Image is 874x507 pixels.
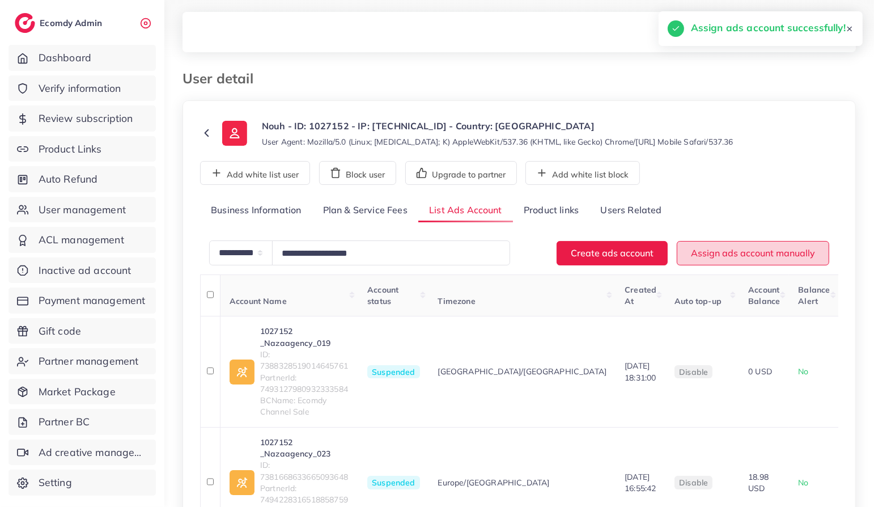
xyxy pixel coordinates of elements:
img: ic-ad-info.7fc67b75.svg [230,470,254,495]
img: ic-ad-info.7fc67b75.svg [230,360,254,385]
span: User management [39,202,126,217]
span: Suspended [367,476,419,489]
a: Setting [9,470,156,496]
button: Create ads account [557,241,668,265]
h5: Assign ads account successfully! [691,20,846,35]
a: Payment management [9,288,156,314]
a: Review subscription [9,105,156,132]
a: Gift code [9,318,156,344]
button: Upgrade to partner [405,161,517,185]
a: Product Links [9,136,156,162]
h2: Ecomdy Admin [40,18,105,28]
span: [DATE] 18:31:00 [625,361,656,382]
span: Market Package [39,385,116,399]
span: ID: 7381668633665093648 [260,459,349,483]
a: Inactive ad account [9,257,156,284]
span: Product Links [39,142,102,157]
a: ACL management [9,227,156,253]
span: Partner BC [39,415,90,429]
button: Add white list user [200,161,310,185]
span: 0 USD [748,366,772,377]
a: Dashboard [9,45,156,71]
a: User management [9,197,156,223]
span: Verify information [39,81,121,96]
a: logoEcomdy Admin [15,13,105,33]
span: Auto top-up [674,296,722,306]
span: Account Balance [748,285,780,306]
span: disable [679,367,708,377]
button: Add white list block [525,161,640,185]
h3: User detail [183,70,262,87]
span: Review subscription [39,111,133,126]
span: BCName: Ecomdy Channel Sale [260,395,349,418]
span: disable [679,478,708,488]
span: Auto Refund [39,172,98,187]
a: Market Package [9,379,156,405]
a: Ad creative management [9,440,156,466]
span: No [798,478,808,488]
span: ACL management [39,233,124,247]
a: 1027152 _Nazaagency_023 [260,437,349,460]
span: Gift code [39,324,81,339]
a: Product links [513,198,589,223]
span: [GEOGRAPHIC_DATA]/[GEOGRAPHIC_DATA] [438,366,607,377]
a: Verify information [9,75,156,102]
a: Partner management [9,348,156,374]
span: [DATE] 16:55:42 [625,472,656,493]
span: Inactive ad account [39,263,131,278]
a: 1027152 _Nazaagency_019 [260,326,349,349]
span: Balance Alert [798,285,830,306]
a: List Ads Account [418,198,513,223]
a: Auto Refund [9,166,156,192]
a: Partner BC [9,409,156,435]
span: 18.98 USD [748,472,769,493]
span: Europe/[GEOGRAPHIC_DATA] [438,477,550,488]
span: Account status [367,285,398,306]
a: Business Information [200,198,312,223]
a: Plan & Service Fees [312,198,418,223]
span: Partner management [39,354,139,369]
span: Created At [625,285,656,306]
p: Nouh - ID: 1027152 - IP: [TECHNICAL_ID] - Country: [GEOGRAPHIC_DATA] [262,119,733,133]
small: User Agent: Mozilla/5.0 (Linux; [MEDICAL_DATA]; K) AppleWebKit/537.36 (KHTML, like Gecko) Chrome/... [262,136,733,147]
span: Dashboard [39,50,91,65]
button: Block user [319,161,396,185]
span: PartnerId: 7494228316518858759 [260,483,349,506]
span: PartnerId: 7493127980932333584 [260,372,349,395]
span: Setting [39,475,72,490]
span: ID: 7388328519014645761 [260,349,349,372]
img: logo [15,13,35,33]
a: Users Related [589,198,672,223]
span: Account Name [230,296,287,306]
span: No [798,366,808,377]
span: Timezone [438,296,476,306]
span: Payment management [39,293,146,308]
img: ic-user-info.36bf1079.svg [222,121,247,146]
span: Suspended [367,365,419,379]
span: Ad creative management [39,445,147,460]
button: Assign ads account manually [677,241,829,265]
